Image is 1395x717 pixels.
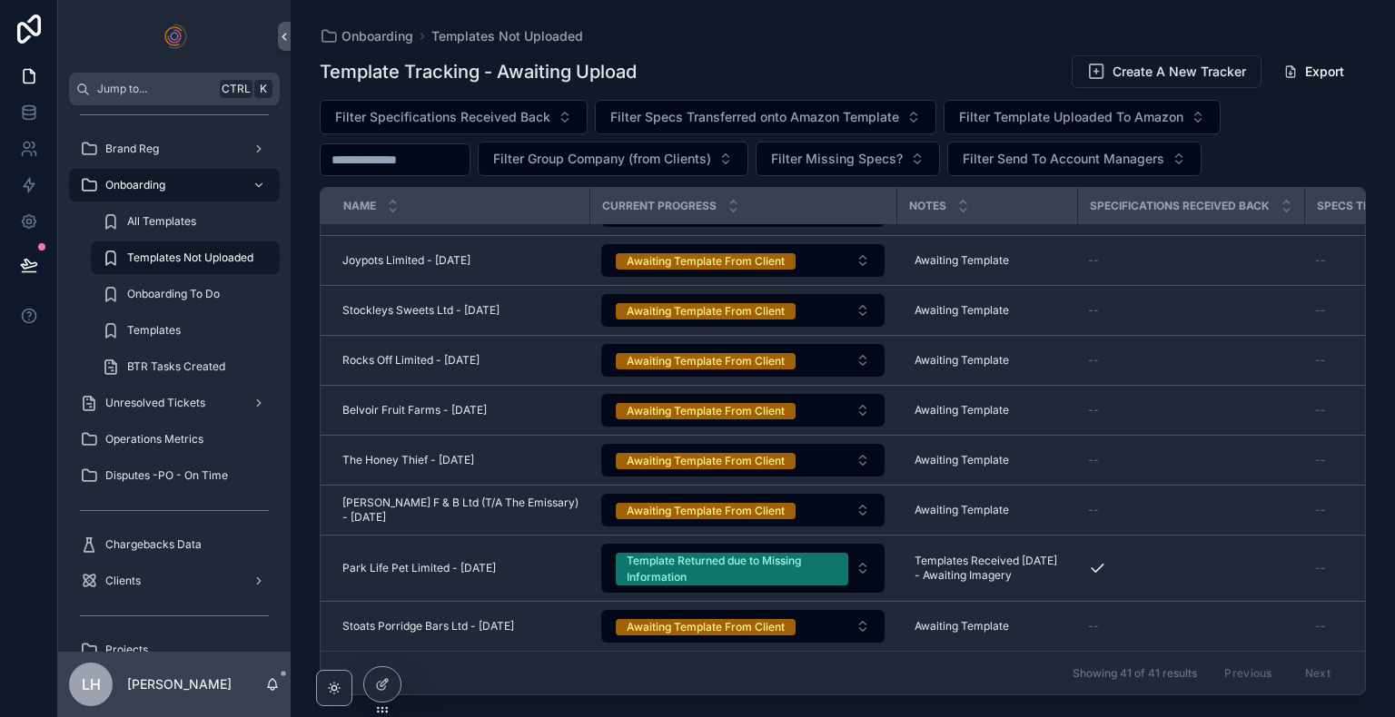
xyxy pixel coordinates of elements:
span: Disputes -PO - On Time [105,468,228,483]
a: Clients [69,565,280,597]
a: Joypots Limited - [DATE] [342,253,579,268]
a: The Honey Thief - [DATE] [342,453,579,467]
span: Name [343,199,376,213]
span: -- [1088,403,1099,417]
a: Select Button [600,609,885,643]
a: BTR Tasks Created [91,350,280,383]
a: -- [1088,619,1293,634]
button: Select Button [595,100,936,134]
a: -- [1088,453,1293,467]
a: Select Button [600,543,885,594]
span: Chargebacks Data [105,537,202,552]
span: -- [1315,303,1326,318]
a: Rocks Off Limited - [DATE] [342,353,579,368]
span: Filter Send To Account Managers [963,150,1164,168]
a: -- [1088,253,1293,268]
span: All Templates [127,214,196,229]
span: -- [1088,453,1099,467]
a: -- [1088,403,1293,417]
button: Create A New Tracker [1072,55,1261,88]
a: Onboarding [69,169,280,201]
button: Jump to...CtrlK [69,73,280,105]
a: Select Button [600,243,885,278]
span: Ctrl [220,80,252,98]
button: Export [1269,55,1359,88]
div: Awaiting Template From Client [627,453,785,469]
a: Chargebacks Data [69,528,280,561]
a: Awaiting Template [907,446,1066,475]
span: Joypots Limited - [DATE] [342,253,470,268]
div: Awaiting Template From Client [627,619,785,635]
button: Select Button [601,344,885,377]
span: Onboarding [105,178,165,192]
div: Awaiting Template From Client [627,253,785,270]
span: -- [1315,619,1326,634]
span: -- [1315,253,1326,268]
span: Awaiting Template [915,253,1009,268]
a: Templates [91,314,280,347]
span: -- [1088,503,1099,517]
h1: Template Tracking - Awaiting Upload [320,59,637,84]
a: -- [1088,303,1293,318]
span: K [256,82,271,96]
button: Select Button [601,494,885,526]
div: Awaiting Template From Client [627,403,785,419]
span: Projects [105,643,148,657]
div: scrollable content [58,105,291,652]
a: -- [1088,353,1293,368]
a: Templates Not Uploaded [431,27,583,45]
button: Select Button [601,444,885,476]
a: Park Life Pet Limited - [DATE] [342,561,579,575]
span: Operations Metrics [105,432,203,447]
div: Awaiting Template From Client [627,303,785,319]
span: -- [1315,503,1326,517]
a: Stockleys Sweets Ltd - [DATE] [342,303,579,318]
a: Select Button [600,293,885,328]
a: Awaiting Template [907,296,1066,325]
a: Awaiting Template [907,246,1066,275]
span: Brand Reg [105,142,159,156]
span: -- [1088,619,1099,634]
span: -- [1088,303,1099,318]
span: Rocks Off Limited - [DATE] [342,353,480,368]
div: Awaiting Template From Client [627,503,785,519]
span: Onboarding To Do [127,287,220,301]
span: The Honey Thief - [DATE] [342,453,474,467]
p: [PERSON_NAME] [127,675,232,693]
button: Select Button [601,294,885,327]
span: Jump to... [97,82,213,96]
span: Filter Specs Transferred onto Amazon Template [610,108,899,126]
a: [PERSON_NAME] F & B Ltd (T/A The Emissary) - [DATE] [342,496,579,525]
a: Disputes -PO - On Time [69,459,280,492]
a: Awaiting Template [907,396,1066,425]
button: Select Button [601,610,885,643]
span: Templates [127,323,181,338]
span: Awaiting Template [915,303,1009,318]
a: Templates Not Uploaded [91,241,280,274]
span: Templates Not Uploaded [127,250,253,265]
span: Onboarding [341,27,413,45]
a: Awaiting Template [907,612,1066,641]
span: Filter Group Company (from Clients) [493,150,711,168]
span: Clients [105,574,141,588]
a: Awaiting Template [907,346,1066,375]
span: Awaiting Template [915,619,1009,634]
span: BTR Tasks Created [127,359,225,374]
a: Select Button [600,443,885,477]
a: All Templates [91,205,280,238]
span: Create A New Tracker [1113,63,1246,81]
span: Awaiting Template [915,353,1009,368]
span: Belvoir Fruit Farms - [DATE] [342,403,487,417]
button: Select Button [601,394,885,427]
span: -- [1315,353,1326,368]
a: -- [1088,503,1293,517]
a: Brand Reg [69,133,280,165]
button: Select Button [944,100,1221,134]
a: Onboarding To Do [91,278,280,310]
span: -- [1315,453,1326,467]
span: Unresolved Tickets [105,396,205,410]
a: Select Button [600,393,885,427]
span: -- [1315,561,1326,575]
span: -- [1315,403,1326,417]
span: Park Life Pet Limited - [DATE] [342,561,496,575]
